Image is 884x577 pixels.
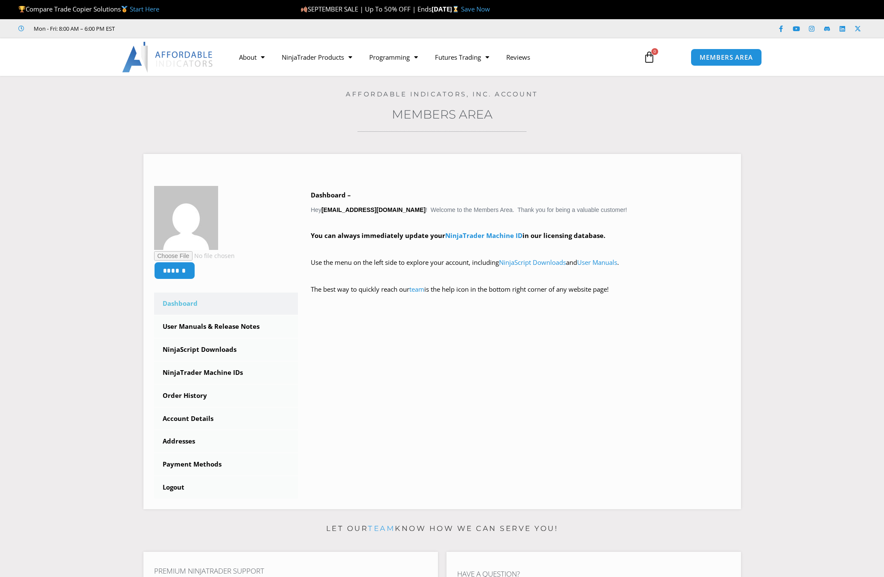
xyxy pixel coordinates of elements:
[498,47,539,67] a: Reviews
[426,47,498,67] a: Futures Trading
[691,49,762,66] a: MEMBERS AREA
[154,430,298,452] a: Addresses
[651,48,658,55] span: 0
[18,5,159,13] span: Compare Trade Copier Solutions
[154,186,218,250] img: d2117ace48cef559e8e15ce27b86871a5a46866aa7b6571df7220bbf9761b8e6
[273,47,361,67] a: NinjaTrader Products
[154,453,298,476] a: Payment Methods
[121,6,128,12] img: 🥇
[432,5,461,13] strong: [DATE]
[154,567,427,575] h4: Premium NinjaTrader Support
[461,5,490,13] a: Save Now
[311,231,605,240] strong: You can always immediately update your in our licensing database.
[346,90,538,98] a: Affordable Indicators, Inc. Account
[392,107,493,122] a: Members Area
[230,47,633,67] nav: Menu
[499,258,566,267] a: NinjaScript Downloads
[301,5,432,13] span: SEPTEMBER SALE | Up To 50% OFF | Ends
[311,257,730,281] p: Use the menu on the left side to explore your account, including and .
[230,47,273,67] a: About
[127,24,255,33] iframe: Customer reviews powered by Trustpilot
[130,5,159,13] a: Start Here
[445,231,522,240] a: NinjaTrader Machine ID
[154,316,298,338] a: User Manuals & Release Notes
[154,408,298,430] a: Account Details
[577,258,617,267] a: User Manuals
[361,47,426,67] a: Programming
[321,206,426,213] strong: [EMAIL_ADDRESS][DOMAIN_NAME]
[452,6,459,12] img: ⌛
[154,362,298,384] a: NinjaTrader Machine IDs
[368,524,395,533] a: team
[19,6,25,12] img: 🏆
[311,189,730,307] div: Hey ! Welcome to the Members Area. Thank you for being a valuable customer!
[154,339,298,361] a: NinjaScript Downloads
[143,522,741,536] p: Let our know how we can serve you!
[409,285,424,293] a: team
[301,6,307,12] img: 🍂
[700,54,753,61] span: MEMBERS AREA
[630,45,668,70] a: 0
[311,191,351,199] b: Dashboard –
[154,293,298,315] a: Dashboard
[154,385,298,407] a: Order History
[122,42,214,72] img: LogoAI | Affordable Indicators – NinjaTrader
[154,476,298,499] a: Logout
[32,23,115,34] span: Mon - Fri: 8:00 AM – 6:00 PM EST
[311,284,730,307] p: The best way to quickly reach our is the help icon in the bottom right corner of any website page!
[154,293,298,499] nav: Account pages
